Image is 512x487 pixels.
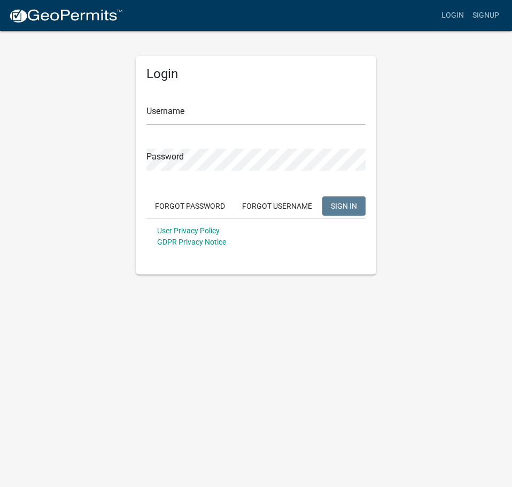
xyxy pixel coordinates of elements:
[146,196,234,216] button: Forgot Password
[437,5,468,26] a: Login
[331,201,357,210] span: SIGN IN
[157,238,226,246] a: GDPR Privacy Notice
[157,226,220,235] a: User Privacy Policy
[468,5,503,26] a: Signup
[146,66,366,82] h5: Login
[234,196,321,216] button: Forgot Username
[322,196,366,216] button: SIGN IN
